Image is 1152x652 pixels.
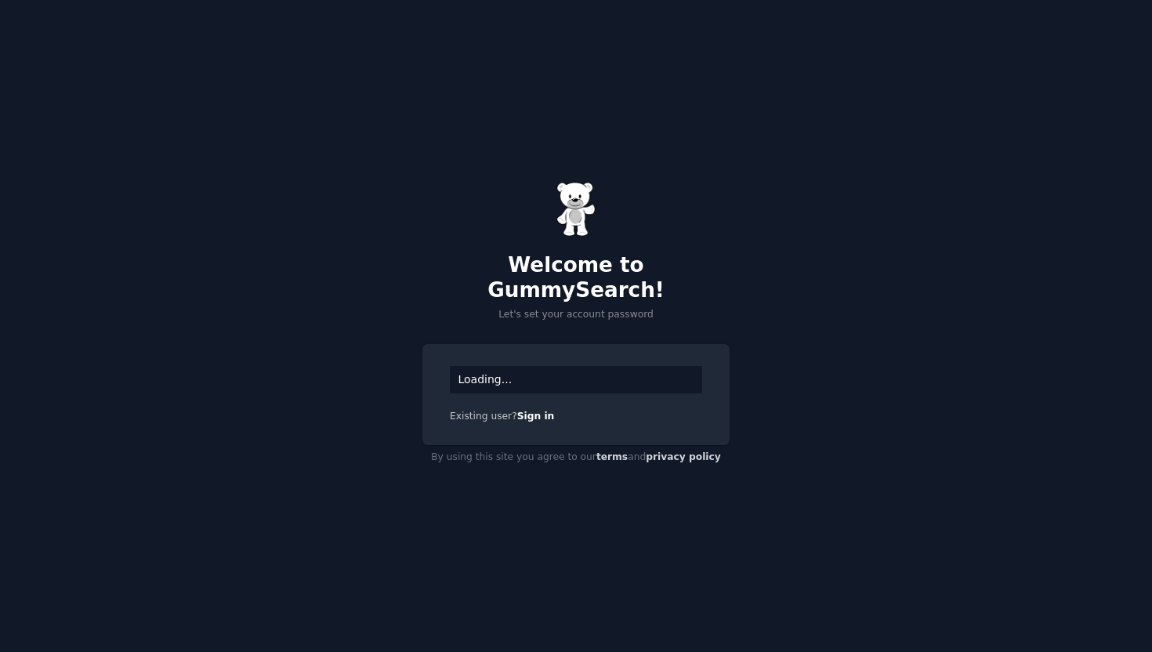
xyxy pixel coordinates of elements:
[422,308,730,322] p: Let's set your account password
[450,411,517,422] span: Existing user?
[556,182,596,237] img: Gummy Bear
[517,411,555,422] a: Sign in
[450,366,702,393] div: Loading...
[646,451,721,462] a: privacy policy
[422,445,730,470] div: By using this site you agree to our and
[596,451,628,462] a: terms
[422,253,730,302] h2: Welcome to GummySearch!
